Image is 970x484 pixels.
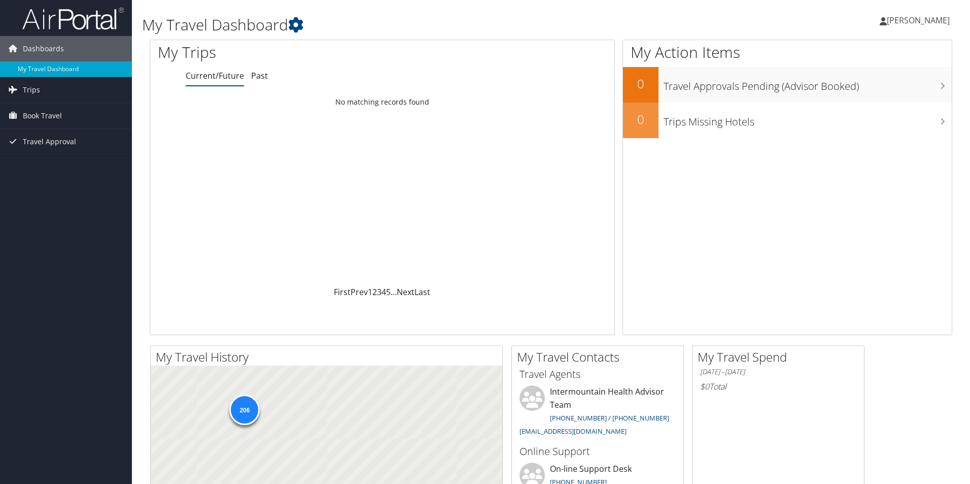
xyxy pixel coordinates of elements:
a: 0Trips Missing Hotels [623,103,952,138]
td: No matching records found [150,93,614,111]
a: [PERSON_NAME] [880,5,960,36]
h2: 0 [623,111,659,128]
h3: Travel Approvals Pending (Advisor Booked) [664,74,952,93]
img: airportal-logo.png [22,7,124,30]
span: Dashboards [23,36,64,61]
h6: [DATE] - [DATE] [700,367,856,377]
h1: My Travel Dashboard [142,14,687,36]
a: 3 [377,286,382,298]
span: Travel Approval [23,129,76,154]
h2: My Travel History [156,348,502,366]
span: … [391,286,397,298]
span: Trips [23,77,40,103]
span: $0 [700,381,709,392]
span: [PERSON_NAME] [887,15,950,26]
h6: Total [700,381,856,392]
h1: My Action Items [623,42,952,63]
a: Past [251,70,268,81]
h3: Trips Missing Hotels [664,110,952,129]
h2: My Travel Contacts [517,348,683,366]
a: 5 [386,286,391,298]
div: 206 [229,395,260,425]
a: 4 [382,286,386,298]
a: 1 [368,286,372,298]
a: [PHONE_NUMBER] / [PHONE_NUMBER] [550,413,669,423]
h3: Travel Agents [519,367,676,381]
a: 0Travel Approvals Pending (Advisor Booked) [623,67,952,103]
li: Intermountain Health Advisor Team [514,385,681,440]
a: Prev [351,286,368,298]
h3: Online Support [519,444,676,459]
h2: My Travel Spend [698,348,864,366]
a: First [334,286,351,298]
h2: 0 [623,75,659,92]
a: Last [414,286,430,298]
a: Next [397,286,414,298]
a: 2 [372,286,377,298]
a: [EMAIL_ADDRESS][DOMAIN_NAME] [519,427,627,436]
h1: My Trips [158,42,413,63]
a: Current/Future [186,70,244,81]
span: Book Travel [23,103,62,128]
